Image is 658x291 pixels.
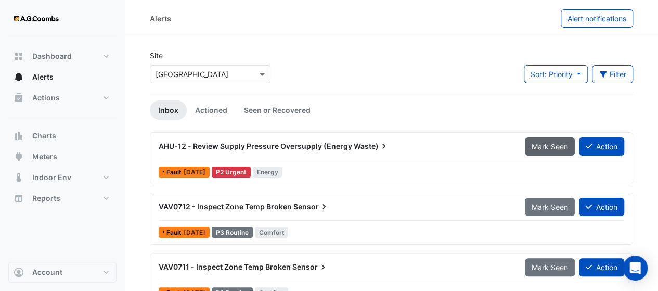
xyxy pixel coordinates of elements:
button: Charts [8,125,117,146]
span: Sensor [293,201,329,212]
button: Actions [8,87,117,108]
span: AHU-12 - Review Supply Pressure Oversupply (Energy [159,142,352,150]
span: Alert notifications [567,14,626,23]
button: Action [579,198,624,216]
span: Mark Seen [532,142,568,151]
button: Alerts [8,67,117,87]
button: Reports [8,188,117,209]
span: Mark Seen [532,263,568,272]
span: Meters [32,151,57,162]
app-icon: Meters [14,151,24,162]
app-icon: Indoor Env [14,172,24,183]
button: Meters [8,146,117,167]
app-icon: Reports [14,193,24,204]
span: Sort: Priority [531,70,573,79]
span: Comfort [255,227,289,238]
span: Energy [253,167,282,178]
a: Actioned [187,100,236,120]
a: Seen or Recovered [236,100,319,120]
button: Mark Seen [525,258,575,276]
span: Fault [166,169,184,175]
div: P2 Urgent [212,167,251,178]
button: Action [579,137,624,156]
span: Actions [32,93,60,103]
button: Filter [592,65,634,83]
span: Sensor [292,262,328,272]
button: Indoor Env [8,167,117,188]
span: Fri 29-Aug-2025 11:45 AEST [184,168,205,176]
div: P3 Routine [212,227,253,238]
app-icon: Alerts [14,72,24,82]
a: Inbox [150,100,187,120]
span: Dashboard [32,51,72,61]
button: Alert notifications [561,9,633,28]
label: Site [150,50,163,61]
button: Account [8,262,117,283]
span: Indoor Env [32,172,71,183]
img: Company Logo [12,8,59,29]
button: Mark Seen [525,198,575,216]
span: Alerts [32,72,54,82]
span: Waste) [354,141,389,151]
app-icon: Charts [14,131,24,141]
div: Open Intercom Messenger [623,256,648,281]
span: Reports [32,193,60,204]
span: Mark Seen [532,203,568,211]
app-icon: Actions [14,93,24,103]
span: Wed 27-Aug-2025 15:16 AEST [184,229,205,236]
button: Dashboard [8,46,117,67]
button: Action [579,258,624,276]
app-icon: Dashboard [14,51,24,61]
button: Mark Seen [525,137,575,156]
span: Fault [166,230,184,236]
span: Charts [32,131,56,141]
span: VAV0711 - Inspect Zone Temp Broken [159,262,291,271]
span: VAV0712 - Inspect Zone Temp Broken [159,202,292,211]
button: Sort: Priority [524,65,588,83]
span: Account [32,267,62,277]
div: Alerts [150,13,171,24]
